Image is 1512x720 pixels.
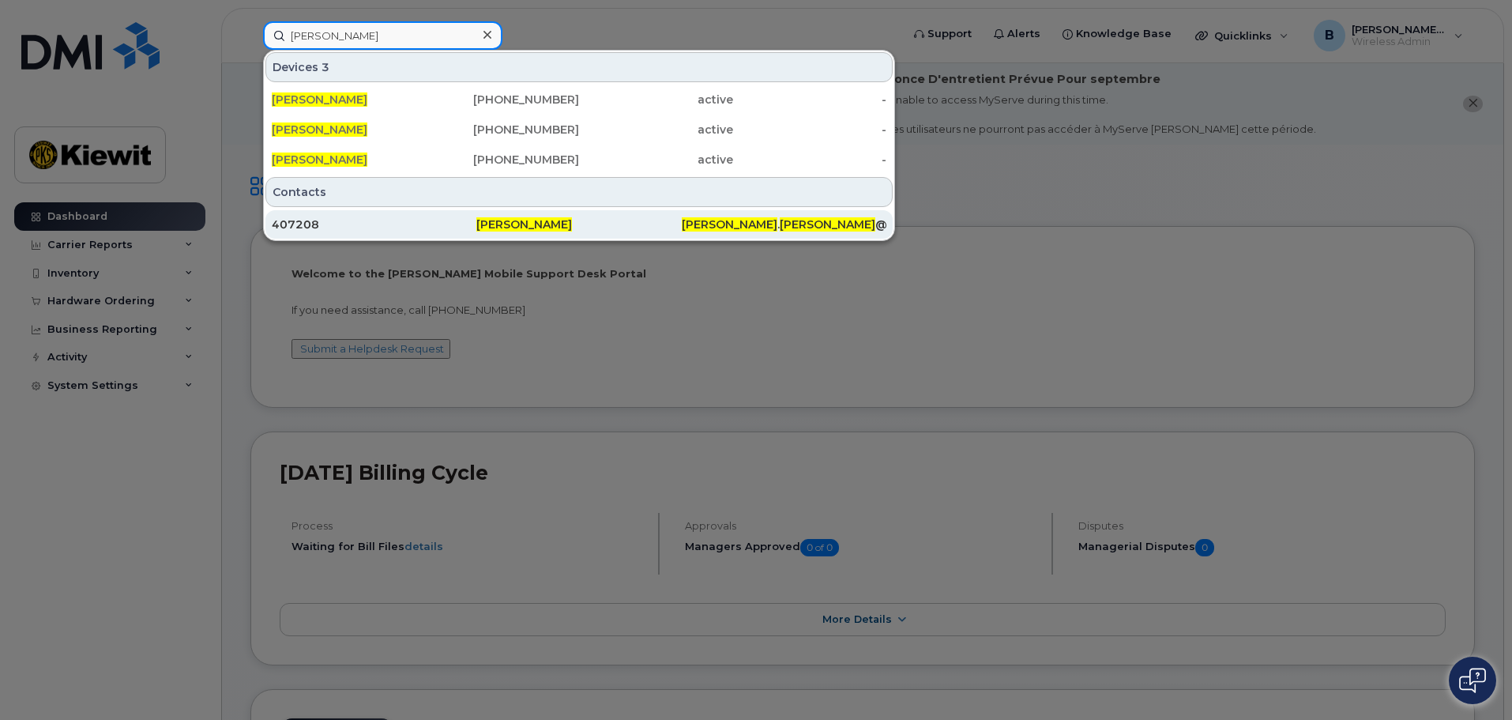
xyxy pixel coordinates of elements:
[272,153,367,167] span: [PERSON_NAME]
[272,217,476,232] div: 407208
[780,217,875,232] span: [PERSON_NAME]
[265,177,893,207] div: Contacts
[265,85,893,114] a: [PERSON_NAME][PHONE_NUMBER]active-
[476,217,572,232] span: [PERSON_NAME]
[682,217,777,232] span: [PERSON_NAME]
[265,52,893,82] div: Devices
[265,115,893,144] a: [PERSON_NAME][PHONE_NUMBER]active-
[733,152,887,168] div: -
[1459,668,1486,693] img: Open chat
[322,59,329,75] span: 3
[272,123,367,137] span: [PERSON_NAME]
[579,122,733,138] div: active
[579,92,733,107] div: active
[272,92,367,107] span: [PERSON_NAME]
[579,152,733,168] div: active
[682,217,886,232] div: . @[PERSON_NAME][DOMAIN_NAME]
[265,210,893,239] a: 407208[PERSON_NAME][PERSON_NAME].[PERSON_NAME]@[PERSON_NAME][DOMAIN_NAME]
[733,92,887,107] div: -
[733,122,887,138] div: -
[426,122,580,138] div: [PHONE_NUMBER]
[426,152,580,168] div: [PHONE_NUMBER]
[265,145,893,174] a: [PERSON_NAME][PHONE_NUMBER]active-
[426,92,580,107] div: [PHONE_NUMBER]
